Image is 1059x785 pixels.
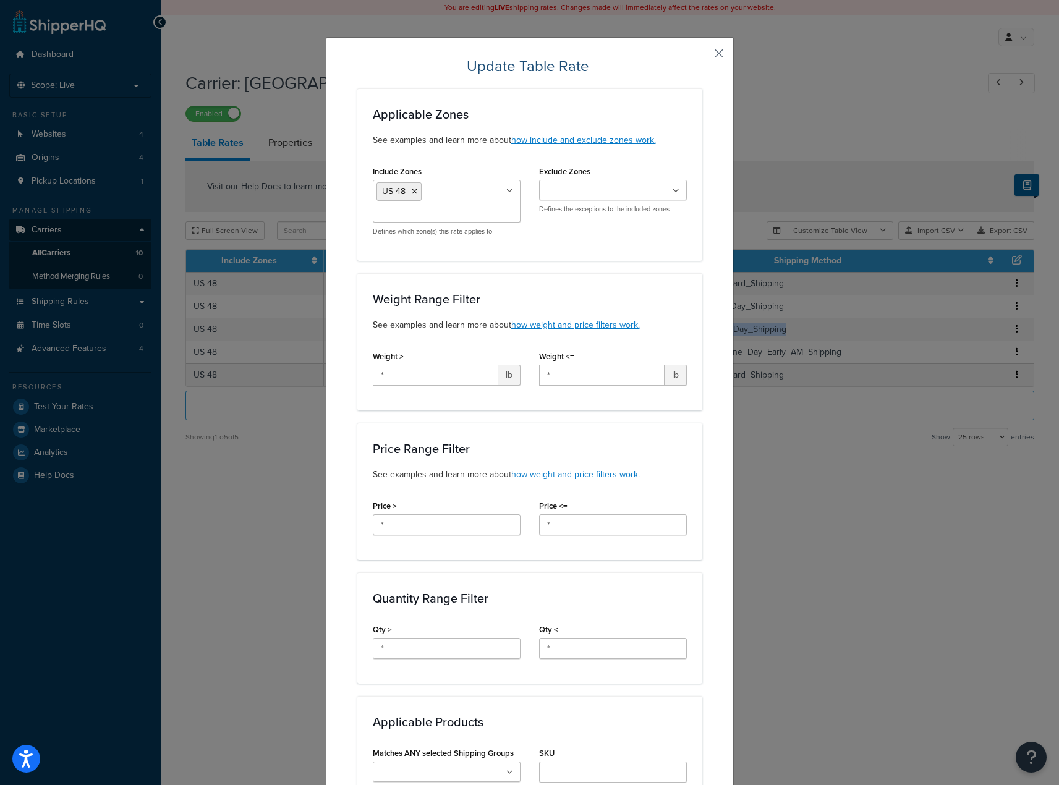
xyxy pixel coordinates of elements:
span: US 48 [382,185,406,198]
label: SKU [539,749,555,758]
label: Price > [373,501,397,511]
a: how include and exclude zones work. [511,134,656,146]
label: Include Zones [373,167,422,176]
label: Qty > [373,625,392,634]
span: lb [665,365,687,386]
label: Exclude Zones [539,167,590,176]
a: how weight and price filters work. [511,318,640,331]
span: lb [498,365,521,386]
h3: Applicable Products [373,715,687,729]
label: Weight <= [539,352,574,361]
p: Defines the exceptions to the included zones [539,205,687,214]
p: See examples and learn more about [373,134,687,147]
p: See examples and learn more about [373,468,687,482]
a: how weight and price filters work. [511,468,640,481]
label: Matches ANY selected Shipping Groups [373,749,514,758]
label: Weight > [373,352,404,361]
h3: Applicable Zones [373,108,687,121]
p: See examples and learn more about [373,318,687,332]
h2: Update Table Rate [357,56,702,76]
label: Qty <= [539,625,563,634]
h3: Weight Range Filter [373,292,687,306]
label: Price <= [539,501,568,511]
h3: Quantity Range Filter [373,592,687,605]
p: Defines which zone(s) this rate applies to [373,227,521,236]
h3: Price Range Filter [373,442,687,456]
